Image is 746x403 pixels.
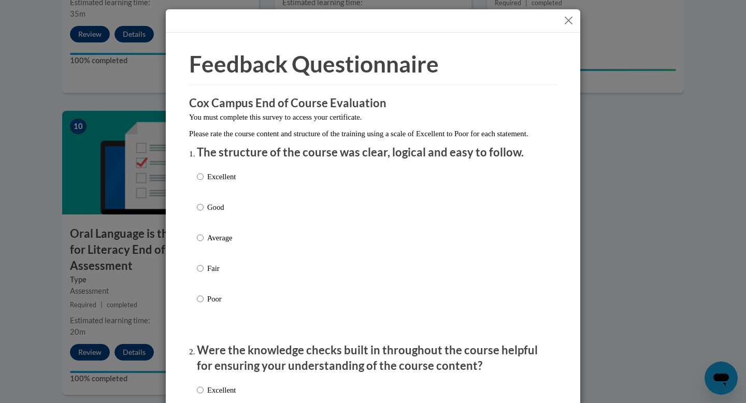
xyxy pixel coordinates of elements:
input: Poor [197,293,204,305]
input: Good [197,201,204,213]
p: Excellent [207,171,236,182]
span: Feedback Questionnaire [189,50,439,77]
p: Poor [207,293,236,305]
h3: Cox Campus End of Course Evaluation [189,95,557,111]
button: Close [562,14,575,27]
input: Fair [197,263,204,274]
p: Were the knowledge checks built in throughout the course helpful for ensuring your understanding ... [197,342,549,375]
p: Fair [207,263,236,274]
p: You must complete this survey to access your certificate. [189,111,557,123]
p: Good [207,201,236,213]
input: Excellent [197,384,204,396]
input: Average [197,232,204,243]
p: Please rate the course content and structure of the training using a scale of Excellent to Poor f... [189,128,557,139]
p: The structure of the course was clear, logical and easy to follow. [197,145,549,161]
p: Excellent [207,384,236,396]
p: Average [207,232,236,243]
input: Excellent [197,171,204,182]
